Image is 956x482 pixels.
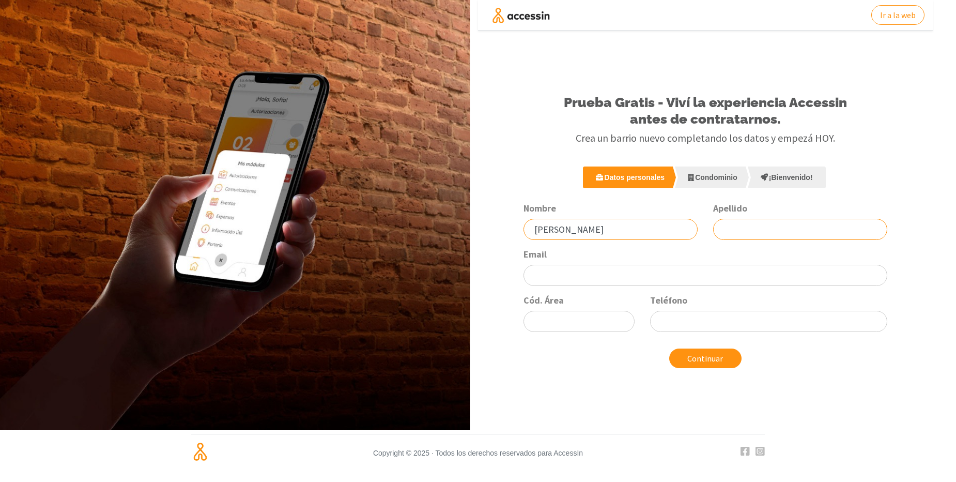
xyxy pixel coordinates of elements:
img: Isologo [191,443,209,461]
h1: Prueba Gratis - Viví la experiencia Accessin antes de contratarnos. [486,94,925,127]
a: Condominio [675,167,746,188]
button: Continuar [669,349,742,368]
small: Copyright © 2025 · Todos los derechos reservados para AccessIn [289,443,667,463]
label: Cód. Área [523,294,564,307]
h3: Crea un barrio nuevo completando los datos y empezá HOY. [486,131,925,145]
a: Ir a la web [871,5,924,25]
a: Datos personales [583,167,673,188]
label: Nombre [523,202,556,215]
a: ¡Bienvenido! [748,167,826,188]
label: Email [523,248,547,261]
label: Teléfono [650,294,687,307]
img: AccessIn [486,8,556,23]
label: Apellido [713,202,747,215]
